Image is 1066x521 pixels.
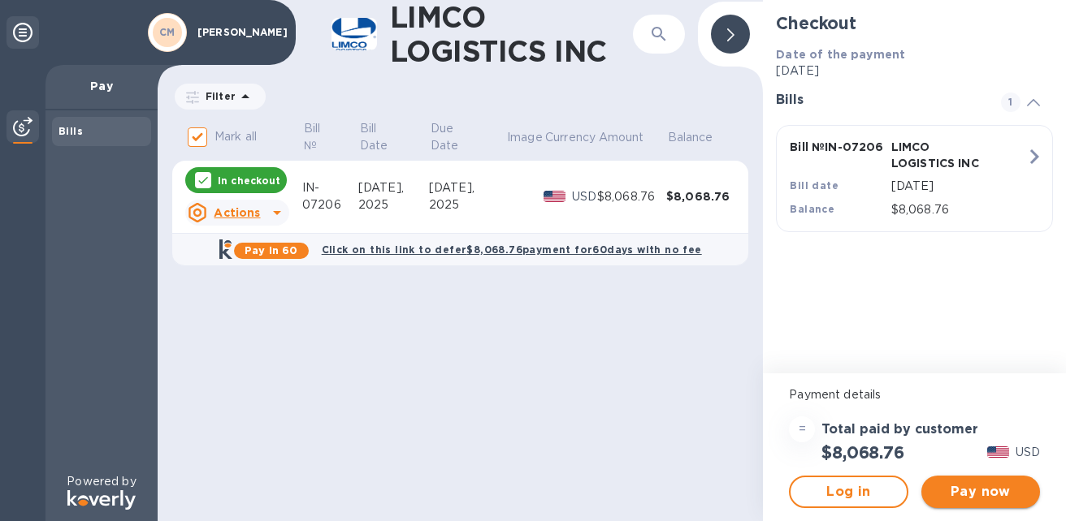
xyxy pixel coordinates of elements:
[668,129,734,146] span: Balance
[507,129,543,146] p: Image
[304,120,357,154] span: Bill №
[804,482,893,502] span: Log in
[789,386,1040,403] p: Payment details
[545,129,596,146] p: Currency
[431,120,483,154] p: Due Date
[159,26,175,38] b: CM
[934,482,1027,502] span: Pay now
[776,13,1053,33] h2: Checkout
[58,78,145,94] p: Pay
[599,129,644,146] p: Amount
[358,179,429,196] div: [DATE],
[67,473,136,490] p: Powered by
[668,129,713,146] p: Balance
[789,476,908,508] button: Log in
[572,188,597,205] p: USD
[544,191,565,202] img: USD
[214,206,260,219] u: Actions
[821,422,978,437] h3: Total paid by customer
[302,179,358,213] div: IN-07206
[790,203,834,215] b: Balance
[218,174,280,187] p: In checkout
[58,125,83,137] b: Bills
[776,62,1053,80] p: [DATE]
[1016,444,1040,461] p: USD
[776,125,1053,232] button: Bill №IN-07206LIMCO LOGISTICS INCBill date[DATE]Balance$8,068.76
[429,196,505,213] div: 2025
[987,446,1009,458] img: USD
[322,243,702,256] b: Click on this link to defer $8,068.76 payment for 60 days with no fee
[304,120,336,154] p: Bill №
[789,416,815,442] div: =
[214,128,257,145] p: Mark all
[599,129,665,146] span: Amount
[597,188,666,205] div: $8,068.76
[891,139,986,171] p: LIMCO LOGISTICS INC
[1001,93,1020,112] span: 1
[776,48,905,61] b: Date of the payment
[891,178,1026,195] p: [DATE]
[921,476,1040,508] button: Pay now
[821,442,903,463] h2: $8,068.76
[360,120,428,154] span: Bill Date
[891,201,1026,218] p: $8,068.76
[790,179,838,192] b: Bill date
[67,490,136,510] img: Logo
[197,27,279,38] p: [PERSON_NAME]
[199,89,236,103] p: Filter
[358,196,429,213] div: 2025
[431,120,505,154] span: Due Date
[790,139,884,155] p: Bill № IN-07206
[666,188,735,205] div: $8,068.76
[245,244,297,256] b: Pay in 60
[360,120,407,154] p: Bill Date
[776,93,981,108] h3: Bills
[429,179,505,196] div: [DATE],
